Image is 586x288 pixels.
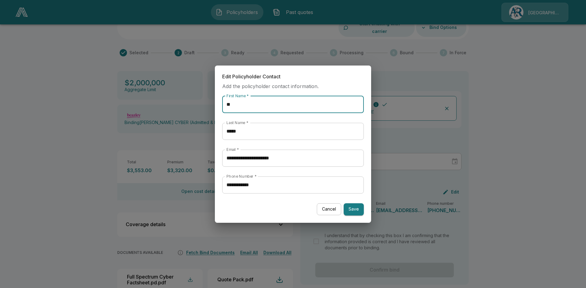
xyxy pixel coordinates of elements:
[226,174,257,179] label: Phone Number *
[222,84,364,89] p: Add the policyholder contact information.
[226,93,249,98] label: First Name *
[226,120,248,125] label: Last Name *
[215,69,371,84] h2: Edit Policyholder Contact
[344,203,364,215] button: Save
[226,147,239,152] label: Email *
[317,203,341,215] button: Cancel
